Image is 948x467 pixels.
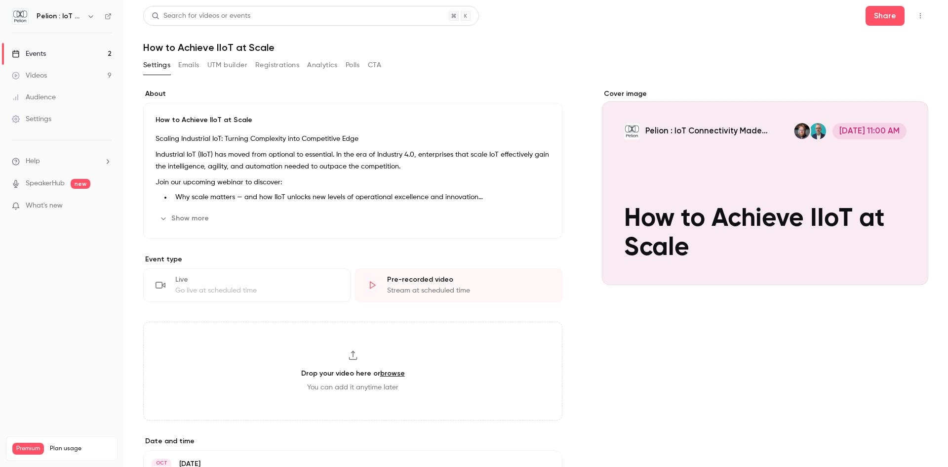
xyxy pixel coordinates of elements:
[307,382,398,392] span: You can add it anytime later
[156,211,215,226] button: Show more
[143,89,562,99] label: About
[387,275,551,285] div: Pre-recorded video
[100,202,112,211] iframe: Noticeable Trigger
[178,57,199,73] button: Emails
[143,255,562,264] p: Event type
[50,445,111,453] span: Plan usage
[12,71,47,81] div: Videos
[307,57,338,73] button: Analytics
[12,114,51,124] div: Settings
[368,57,381,73] button: CTA
[301,368,405,379] h3: Drop your video here or
[602,89,928,99] label: Cover image
[156,149,550,172] p: Industrial IoT (IIoT) has moved from optional to essential. In the era of Industry 4.0, enterpris...
[171,192,550,203] li: Why scale matters — and how IIoT unlocks new levels of operational excellence and innovation
[207,57,247,73] button: UTM builder
[12,92,56,102] div: Audience
[380,369,405,378] a: browse
[143,436,562,446] label: Date and time
[37,11,83,21] h6: Pelion : IoT Connectivity Made Effortless
[12,8,28,24] img: Pelion : IoT Connectivity Made Effortless
[152,11,250,21] div: Search for videos or events
[156,176,550,188] p: Join our upcoming webinar to discover:
[387,286,551,296] div: Stream at scheduled time
[346,57,360,73] button: Polls
[26,201,63,211] span: What's new
[602,89,928,285] section: Cover image
[143,57,170,73] button: Settings
[355,268,563,302] div: Pre-recorded videoStream at scheduled time
[71,179,90,189] span: new
[12,156,112,167] li: help-dropdown-opener
[175,275,339,285] div: Live
[143,268,351,302] div: LiveGo live at scheduled time
[12,443,44,455] span: Premium
[143,42,928,53] h1: How to Achieve IIoT at Scale
[153,460,170,467] div: OCT
[156,115,550,125] p: How to Achieve IIoT at Scale
[26,156,40,167] span: Help
[866,6,905,26] button: Share
[175,286,339,296] div: Go live at scheduled time
[12,49,46,59] div: Events
[26,178,65,189] a: SpeakerHub
[156,133,550,145] p: Scaling Industrial IoT: Turning Complexity into Competitive Edge
[255,57,299,73] button: Registrations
